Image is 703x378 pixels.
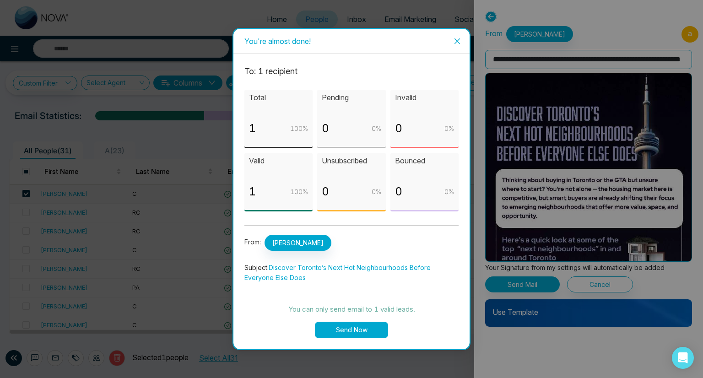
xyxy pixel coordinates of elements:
p: 100 % [290,187,308,197]
p: 0 % [372,187,381,197]
p: Pending [322,92,381,103]
p: 100 % [290,124,308,134]
p: 0 [322,183,329,200]
p: To: 1 recipient [244,65,459,78]
p: 1 [249,120,256,137]
div: You're almost done! [244,36,459,46]
span: Discover Toronto’s Next Hot Neighbourhoods Before Everyone Else Does [244,264,431,281]
div: Open Intercom Messenger [672,347,694,369]
p: 0 [395,120,402,137]
p: Subject: [244,263,459,283]
p: 0 [395,183,402,200]
p: Valid [249,155,308,167]
p: Bounced [395,155,454,167]
p: 1 [249,183,256,200]
span: close [454,38,461,45]
p: 0 % [444,124,454,134]
p: From: [244,235,459,251]
button: Close [445,29,470,54]
p: 0 [322,120,329,137]
p: Unsubscribed [322,155,381,167]
p: You can only send email to 1 valid leads. [244,304,459,315]
p: Total [249,92,308,103]
span: [PERSON_NAME] [265,235,331,251]
p: 0 % [444,187,454,197]
button: Send Now [315,322,388,338]
p: Invalid [395,92,454,103]
p: 0 % [372,124,381,134]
